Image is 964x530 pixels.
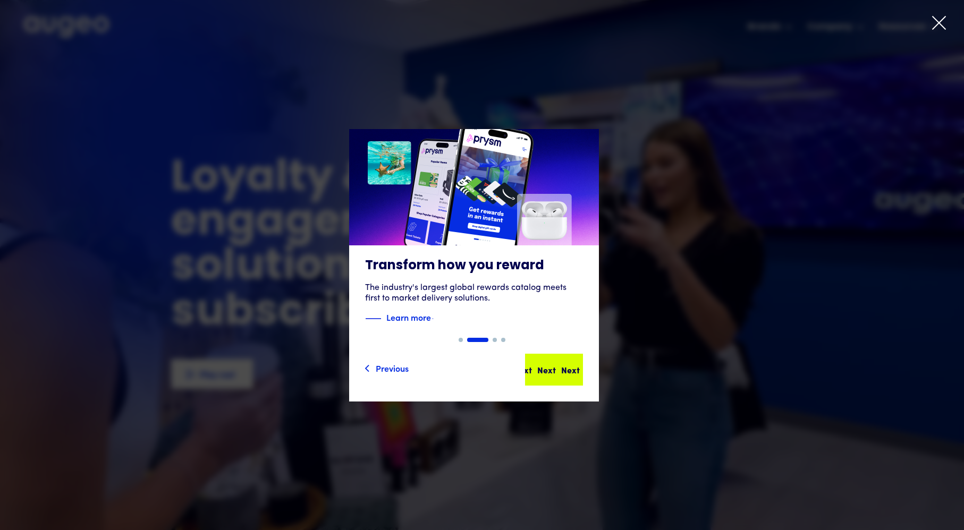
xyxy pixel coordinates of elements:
[525,354,583,386] a: NextNextNext
[493,338,497,342] div: Show slide 3 of 4
[432,312,448,325] img: Blue text arrow
[349,129,599,338] a: Transform how you rewardThe industry's largest global rewards catalog meets first to market deliv...
[537,363,556,376] div: Next
[376,362,409,374] div: Previous
[467,338,488,342] div: Show slide 2 of 4
[386,311,431,323] strong: Learn more
[365,312,381,325] img: Blue decorative line
[459,338,463,342] div: Show slide 1 of 4
[561,363,580,376] div: Next
[501,338,505,342] div: Show slide 4 of 4
[365,283,583,304] div: The industry's largest global rewards catalog meets first to market delivery solutions.
[365,258,583,274] h3: Transform how you reward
